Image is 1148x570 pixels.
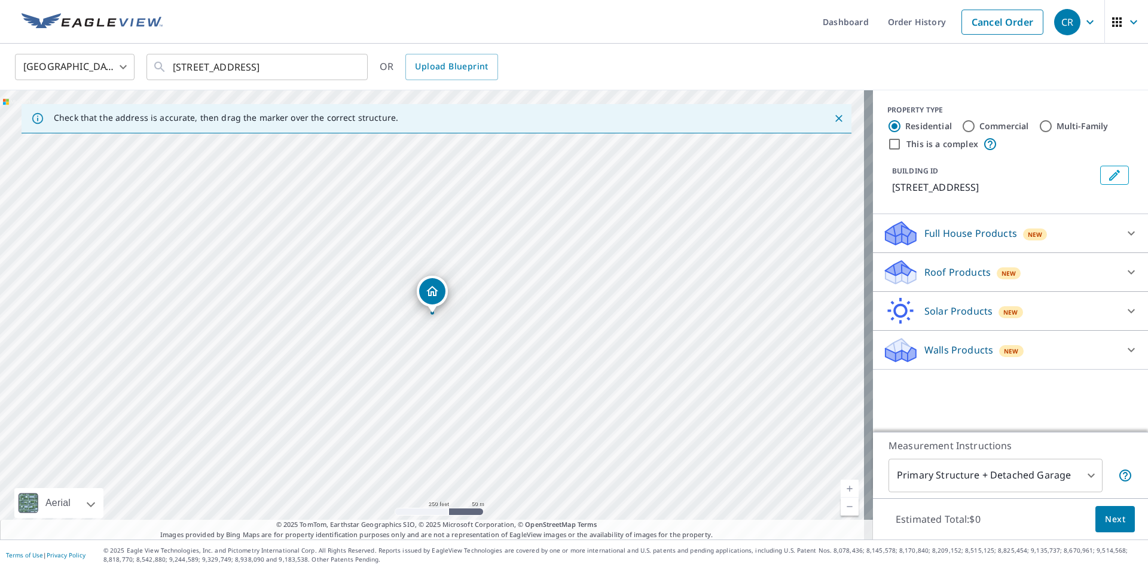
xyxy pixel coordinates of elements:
[22,13,163,31] img: EV Logo
[883,336,1138,364] div: Walls ProductsNew
[1118,468,1132,483] span: Your report will include the primary structure and a detached garage if one exists.
[417,276,448,313] div: Dropped pin, building 1, Residential property, 578 E Price Rd Midland, MI 48642
[415,59,488,74] span: Upload Blueprint
[578,520,597,529] a: Terms
[42,488,74,518] div: Aerial
[889,438,1132,453] p: Measurement Instructions
[1004,346,1019,356] span: New
[889,459,1103,492] div: Primary Structure + Detached Garage
[276,520,597,530] span: © 2025 TomTom, Earthstar Geographics SIO, © 2025 Microsoft Corporation, ©
[892,166,938,176] p: BUILDING ID
[47,551,86,559] a: Privacy Policy
[841,498,859,516] a: Current Level 17, Zoom Out
[924,265,991,279] p: Roof Products
[924,304,993,318] p: Solar Products
[924,343,993,357] p: Walls Products
[1028,230,1043,239] span: New
[831,111,847,126] button: Close
[841,480,859,498] a: Current Level 17, Zoom In
[1100,166,1129,185] button: Edit building 1
[1105,512,1125,527] span: Next
[906,138,978,150] label: This is a complex
[887,105,1134,115] div: PROPERTY TYPE
[883,219,1138,248] div: Full House ProductsNew
[883,258,1138,286] div: Roof ProductsNew
[905,120,952,132] label: Residential
[1057,120,1109,132] label: Multi-Family
[924,226,1017,240] p: Full House Products
[173,50,343,84] input: Search by address or latitude-longitude
[15,50,135,84] div: [GEOGRAPHIC_DATA]
[54,112,398,123] p: Check that the address is accurate, then drag the marker over the correct structure.
[380,54,498,80] div: OR
[6,551,43,559] a: Terms of Use
[405,54,497,80] a: Upload Blueprint
[979,120,1029,132] label: Commercial
[892,180,1095,194] p: [STREET_ADDRESS]
[1095,506,1135,533] button: Next
[1002,269,1016,278] span: New
[6,551,86,559] p: |
[14,488,103,518] div: Aerial
[525,520,575,529] a: OpenStreetMap
[961,10,1043,35] a: Cancel Order
[1003,307,1018,317] span: New
[103,546,1142,564] p: © 2025 Eagle View Technologies, Inc. and Pictometry International Corp. All Rights Reserved. Repo...
[1054,9,1080,35] div: CR
[886,506,990,532] p: Estimated Total: $0
[883,297,1138,325] div: Solar ProductsNew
